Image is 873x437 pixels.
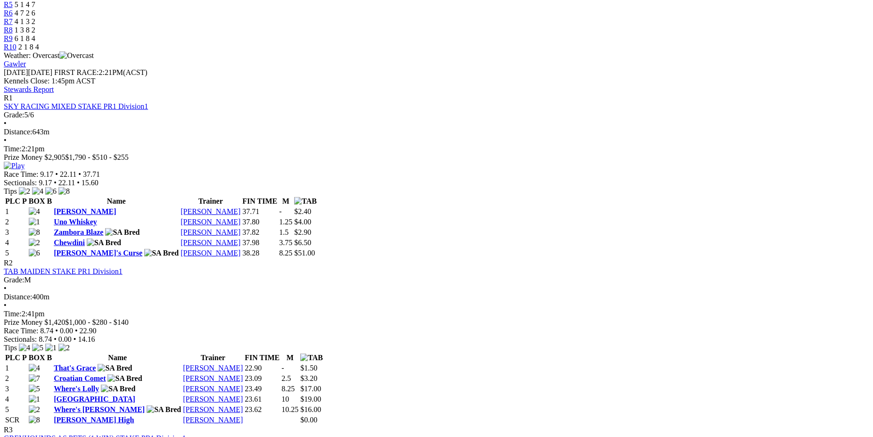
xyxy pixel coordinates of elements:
text: 3.75 [279,239,292,247]
img: 8 [58,187,70,196]
img: SA Bred [87,239,121,247]
th: Name [53,353,181,363]
span: $0.00 [300,416,317,424]
span: $51.00 [294,249,315,257]
span: P [22,354,27,362]
span: $6.50 [294,239,311,247]
td: 2 [5,374,27,383]
span: Race Time: [4,327,38,335]
span: Grade: [4,111,25,119]
span: R10 [4,43,16,51]
a: R6 [4,9,13,17]
span: R2 [4,259,13,267]
span: 8.74 [40,327,53,335]
span: • [54,179,57,187]
img: 6 [29,249,40,257]
td: 23.61 [244,395,280,404]
span: 4 1 3 2 [15,17,35,25]
img: Overcast [59,51,94,60]
img: 1 [45,344,57,352]
img: 4 [29,207,40,216]
img: SA Bred [98,364,132,372]
span: $17.00 [300,385,321,393]
a: [PERSON_NAME] [183,405,243,413]
a: [PERSON_NAME] [181,218,240,226]
img: 5 [32,344,43,352]
a: Where's Lolly [54,385,99,393]
a: That's Grace [54,364,96,372]
span: $4.00 [294,218,311,226]
span: $16.00 [300,405,321,413]
a: [PERSON_NAME] [181,249,240,257]
span: [DATE] [4,68,52,76]
span: $1,000 - $280 - $140 [65,318,129,326]
a: Chewdini [54,239,85,247]
div: 643m [4,128,869,136]
span: 5 1 4 7 [15,0,35,8]
td: 5 [5,405,27,414]
a: [PERSON_NAME] [183,395,243,403]
img: TAB [300,354,323,362]
span: BOX [29,354,45,362]
a: [GEOGRAPHIC_DATA] [54,395,135,403]
span: R5 [4,0,13,8]
div: Prize Money $1,420 [4,318,869,327]
th: M [279,197,293,206]
span: • [55,327,58,335]
span: 2 1 8 4 [18,43,39,51]
text: 2.5 [281,374,291,382]
span: • [75,327,78,335]
span: • [55,170,58,178]
text: - [279,207,281,215]
span: Weather: Overcast [4,51,94,59]
div: Kennels Close: 1:45pm ACST [4,77,869,85]
img: 2 [29,239,40,247]
img: SA Bred [101,385,135,393]
span: • [4,301,7,309]
img: 1 [29,395,40,404]
span: Grade: [4,276,25,284]
span: Distance: [4,293,32,301]
img: 8 [29,228,40,237]
div: M [4,276,869,284]
td: 37.82 [242,228,278,237]
div: Prize Money $2,905 [4,153,869,162]
span: 15.60 [82,179,99,187]
text: 10 [281,395,289,403]
span: • [4,119,7,127]
a: Croatian Comet [54,374,106,382]
span: 8.74 [39,335,52,343]
span: $3.20 [300,374,317,382]
a: [PERSON_NAME] [183,364,243,372]
span: Distance: [4,128,32,136]
img: 4 [32,187,43,196]
span: FIRST RACE: [54,68,99,76]
a: SKY RACING MIXED STAKE PR1 Division1 [4,102,148,110]
span: 0.00 [60,327,73,335]
span: $2.90 [294,228,311,236]
td: 23.62 [244,405,280,414]
img: SA Bred [107,374,142,383]
span: BOX [29,197,45,205]
th: Name [53,197,179,206]
span: Sectionals: [4,335,37,343]
td: 1 [5,207,27,216]
td: 3 [5,384,27,394]
span: 0.00 [58,335,72,343]
a: R9 [4,34,13,42]
a: R8 [4,26,13,34]
a: [PERSON_NAME] [181,228,240,236]
span: Sectionals: [4,179,37,187]
th: FIN TIME [242,197,278,206]
span: 22.11 [60,170,76,178]
img: 6 [45,187,57,196]
span: 22.90 [80,327,97,335]
td: 4 [5,238,27,247]
td: 22.90 [244,363,280,373]
td: 37.80 [242,217,278,227]
div: 2:41pm [4,310,869,318]
img: Play [4,162,25,170]
td: 2 [5,217,27,227]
